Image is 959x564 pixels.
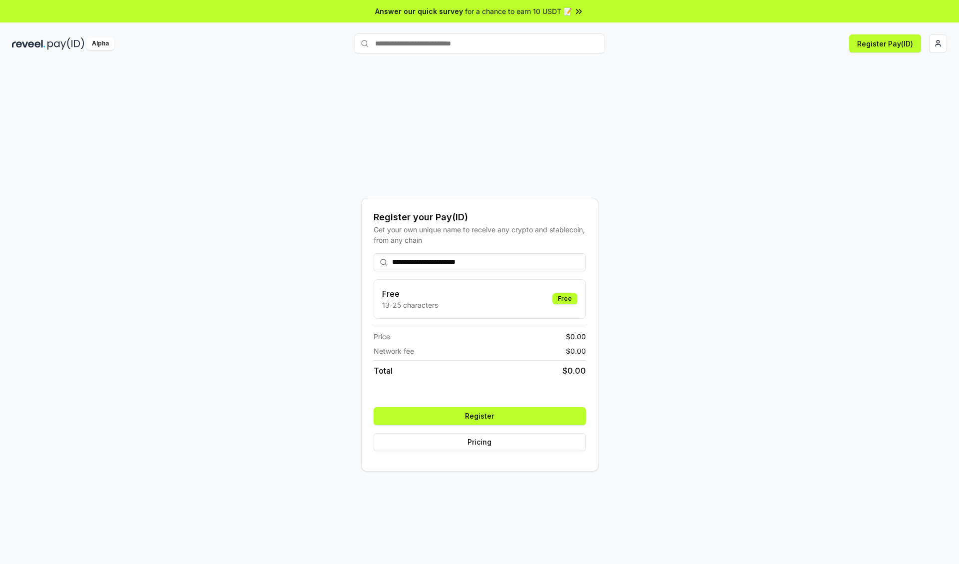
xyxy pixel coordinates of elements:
[382,300,438,310] p: 13-25 characters
[375,6,463,16] span: Answer our quick survey
[374,433,586,451] button: Pricing
[566,331,586,342] span: $ 0.00
[86,37,114,50] div: Alpha
[562,365,586,377] span: $ 0.00
[552,293,577,304] div: Free
[382,288,438,300] h3: Free
[374,224,586,245] div: Get your own unique name to receive any crypto and stablecoin, from any chain
[47,37,84,50] img: pay_id
[374,346,414,356] span: Network fee
[849,34,921,52] button: Register Pay(ID)
[465,6,572,16] span: for a chance to earn 10 USDT 📝
[374,210,586,224] div: Register your Pay(ID)
[374,365,393,377] span: Total
[566,346,586,356] span: $ 0.00
[12,37,45,50] img: reveel_dark
[374,407,586,425] button: Register
[374,331,390,342] span: Price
